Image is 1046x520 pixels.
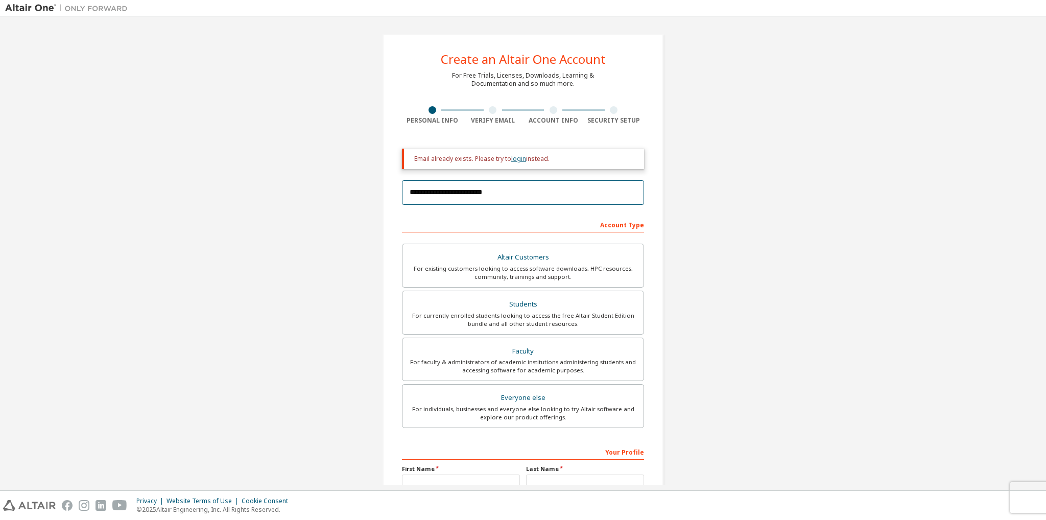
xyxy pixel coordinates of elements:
div: Verify Email [463,116,524,125]
div: Personal Info [402,116,463,125]
a: login [511,154,526,163]
img: facebook.svg [62,500,73,511]
div: For existing customers looking to access software downloads, HPC resources, community, trainings ... [409,265,637,281]
div: Website Terms of Use [167,497,242,505]
div: For currently enrolled students looking to access the free Altair Student Edition bundle and all ... [409,312,637,328]
div: Privacy [136,497,167,505]
div: Security Setup [584,116,645,125]
label: First Name [402,465,520,473]
img: youtube.svg [112,500,127,511]
div: Create an Altair One Account [441,53,606,65]
div: For individuals, businesses and everyone else looking to try Altair software and explore our prod... [409,405,637,421]
div: Cookie Consent [242,497,294,505]
img: instagram.svg [79,500,89,511]
img: altair_logo.svg [3,500,56,511]
label: Last Name [526,465,644,473]
div: Students [409,297,637,312]
div: Faculty [409,344,637,359]
img: linkedin.svg [96,500,106,511]
div: For faculty & administrators of academic institutions administering students and accessing softwa... [409,358,637,374]
p: © 2025 Altair Engineering, Inc. All Rights Reserved. [136,505,294,514]
div: Altair Customers [409,250,637,265]
img: Altair One [5,3,133,13]
div: Email already exists. Please try to instead. [414,155,636,163]
div: Account Type [402,216,644,232]
div: Everyone else [409,391,637,405]
div: Your Profile [402,443,644,460]
div: Account Info [523,116,584,125]
div: For Free Trials, Licenses, Downloads, Learning & Documentation and so much more. [452,72,594,88]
